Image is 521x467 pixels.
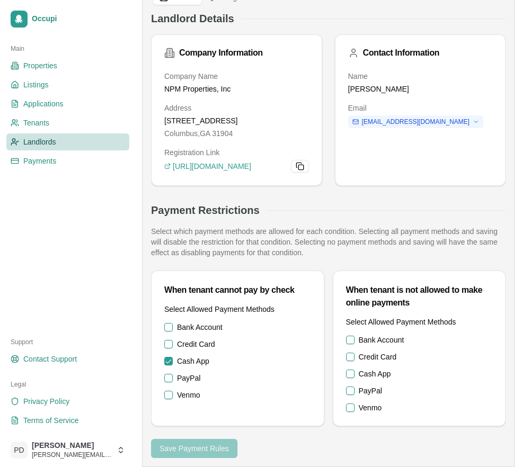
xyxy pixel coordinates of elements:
[164,305,275,313] label: Select Allowed Payment Methods
[177,373,200,383] label: PayPal
[6,133,129,150] a: Landlords
[6,412,129,429] a: Terms of Service
[164,48,309,58] div: Company Information
[346,318,456,326] label: Select Allowed Payment Methods
[151,226,506,258] p: Select which payment methods are allowed for each condition. Selecting all payment methods and sa...
[359,335,404,345] label: Bank Account
[164,147,309,158] div: Registration Link
[164,103,309,113] div: Address
[177,356,209,366] label: Cash App
[11,442,28,459] span: PD
[359,385,382,396] label: PayPal
[348,71,493,82] div: Name
[177,322,223,333] label: Bank Account
[348,84,493,94] div: [PERSON_NAME]
[151,203,260,218] h2: Payment Restrictions
[177,339,215,349] label: Credit Card
[32,14,125,24] span: Occupi
[23,98,64,109] span: Applications
[164,115,309,126] div: [STREET_ADDRESS]
[23,415,78,426] span: Terms of Service
[164,128,309,139] div: Columbus , GA 31904
[164,284,311,297] div: When tenant cannot pay by check
[359,369,391,379] label: Cash App
[6,57,129,74] a: Properties
[151,11,234,26] h2: Landlord Details
[6,152,129,169] a: Payments
[6,351,129,367] a: Contact Support
[177,390,200,400] label: Venmo
[23,60,57,71] span: Properties
[164,71,309,82] div: Company Name
[23,396,69,407] span: Privacy Policy
[6,76,129,93] a: Listings
[173,161,251,172] span: [URL][DOMAIN_NAME]
[32,451,112,459] span: [PERSON_NAME][EMAIL_ADDRESS][DOMAIN_NAME]
[6,376,129,393] div: Legal
[23,354,77,364] span: Contact Support
[346,284,493,309] div: When tenant is not allowed to make online payments
[6,393,129,410] a: Privacy Policy
[6,114,129,131] a: Tenants
[348,103,493,113] div: Email
[23,156,56,166] span: Payments
[32,441,112,451] span: [PERSON_NAME]
[23,79,48,90] span: Listings
[164,161,287,172] a: [URL][DOMAIN_NAME]
[6,334,129,351] div: Support
[362,118,470,126] span: [EMAIL_ADDRESS][DOMAIN_NAME]
[6,40,129,57] div: Main
[348,48,493,58] div: Contact Information
[6,6,129,32] a: Occupi
[23,137,56,147] span: Landlords
[6,95,129,112] a: Applications
[164,84,309,94] div: NPM Properties, Inc
[23,118,49,128] span: Tenants
[6,437,129,463] button: PD[PERSON_NAME][PERSON_NAME][EMAIL_ADDRESS][DOMAIN_NAME]
[359,402,382,413] label: Venmo
[359,352,397,362] label: Credit Card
